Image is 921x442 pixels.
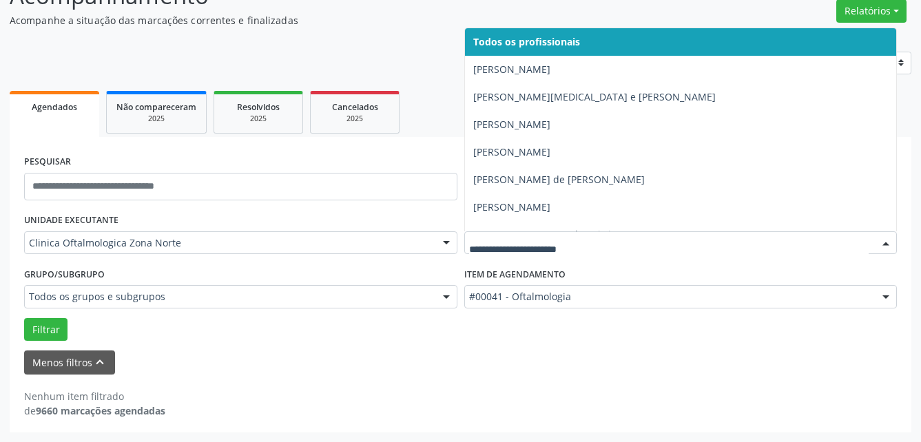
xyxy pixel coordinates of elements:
[24,264,105,285] label: Grupo/Subgrupo
[24,151,71,173] label: PESQUISAR
[473,118,550,131] span: [PERSON_NAME]
[116,101,196,113] span: Não compareceram
[29,236,429,250] span: Clinica Oftalmologica Zona Norte
[464,264,566,285] label: Item de agendamento
[473,90,716,103] span: [PERSON_NAME][MEDICAL_DATA] e [PERSON_NAME]
[24,403,165,418] div: de
[92,355,107,370] i: keyboard_arrow_up
[29,290,429,304] span: Todos os grupos e subgrupos
[24,210,118,231] label: UNIDADE EXECUTANTE
[473,200,550,213] span: [PERSON_NAME]
[24,350,115,375] button: Menos filtroskeyboard_arrow_up
[320,114,389,124] div: 2025
[473,228,621,241] span: [PERSON_NAME] Cavalcanti Lira
[473,63,550,76] span: [PERSON_NAME]
[10,13,641,28] p: Acompanhe a situação das marcações correntes e finalizadas
[224,114,293,124] div: 2025
[32,101,77,113] span: Agendados
[36,404,165,417] strong: 9660 marcações agendadas
[237,101,280,113] span: Resolvidos
[332,101,378,113] span: Cancelados
[473,173,645,186] span: [PERSON_NAME] de [PERSON_NAME]
[24,318,68,341] button: Filtrar
[473,145,550,158] span: [PERSON_NAME]
[469,290,869,304] span: #00041 - Oftalmologia
[116,114,196,124] div: 2025
[24,389,165,403] div: Nenhum item filtrado
[473,35,580,48] span: Todos os profissionais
